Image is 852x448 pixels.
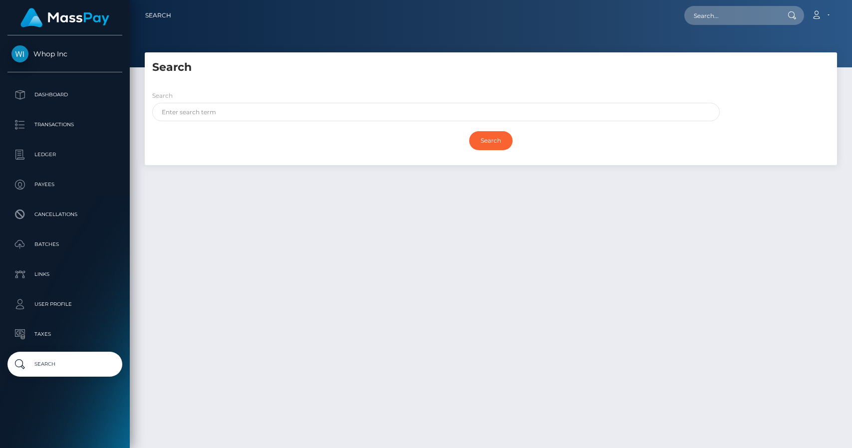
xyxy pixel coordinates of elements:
p: Ledger [11,147,118,162]
p: Batches [11,237,118,252]
h5: Search [152,60,830,75]
img: MassPay Logo [20,8,109,27]
a: Links [7,262,122,287]
a: Dashboard [7,82,122,107]
a: Transactions [7,112,122,137]
p: Links [11,267,118,282]
p: Taxes [11,327,118,342]
a: Taxes [7,322,122,347]
p: Payees [11,177,118,192]
p: Dashboard [11,87,118,102]
a: Batches [7,232,122,257]
p: User Profile [11,297,118,312]
a: User Profile [7,292,122,317]
a: Ledger [7,142,122,167]
a: Search [7,352,122,377]
p: Cancellations [11,207,118,222]
input: Search... [684,6,778,25]
input: Search [469,131,513,150]
a: Search [145,5,171,26]
p: Search [11,357,118,372]
img: Whop Inc [11,45,28,62]
a: Cancellations [7,202,122,227]
label: Search [152,91,173,100]
input: Enter search term [152,103,720,121]
p: Transactions [11,117,118,132]
a: Payees [7,172,122,197]
span: Whop Inc [7,49,122,58]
